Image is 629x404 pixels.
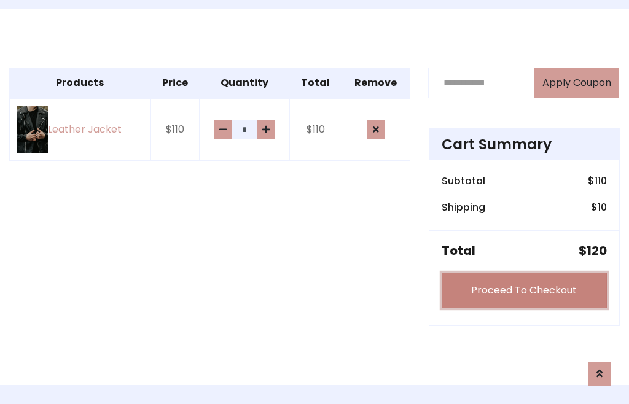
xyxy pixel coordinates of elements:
[150,98,199,161] td: $110
[290,68,342,98] th: Total
[595,174,607,188] span: 110
[150,68,199,98] th: Price
[579,243,607,258] h5: $
[591,201,607,213] h6: $
[442,175,485,187] h6: Subtotal
[598,200,607,214] span: 10
[442,136,607,153] h4: Cart Summary
[199,68,289,98] th: Quantity
[588,175,607,187] h6: $
[10,68,151,98] th: Products
[442,243,475,258] h5: Total
[534,68,619,98] button: Apply Coupon
[290,98,342,161] td: $110
[442,273,607,308] a: Proceed To Checkout
[442,201,485,213] h6: Shipping
[17,106,143,153] a: Leather Jacket
[587,242,607,259] span: 120
[342,68,410,98] th: Remove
